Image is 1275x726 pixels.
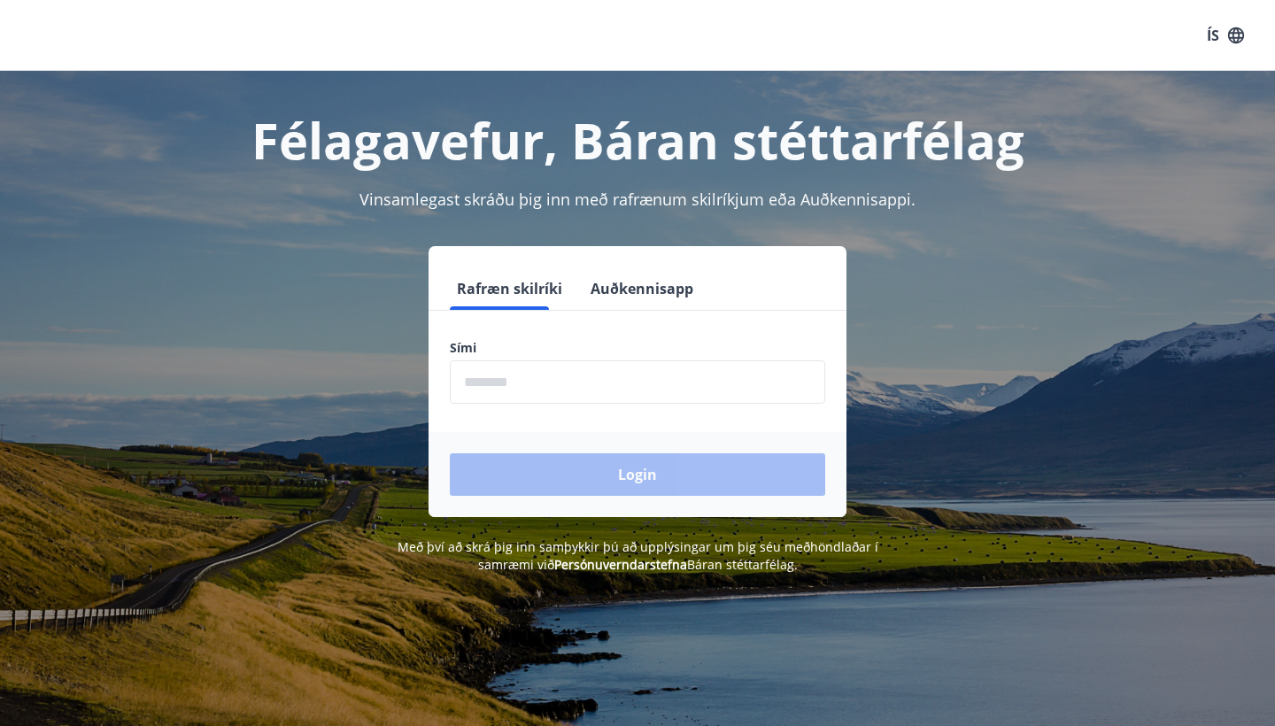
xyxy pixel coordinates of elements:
label: Sími [450,339,825,357]
span: Með því að skrá þig inn samþykkir þú að upplýsingar um þig séu meðhöndlaðar í samræmi við Báran s... [398,538,878,573]
button: Auðkennisapp [583,267,700,310]
span: Vinsamlegast skráðu þig inn með rafrænum skilríkjum eða Auðkennisappi. [359,189,916,210]
a: Persónuverndarstefna [554,556,687,573]
button: ÍS [1197,19,1254,51]
button: Rafræn skilríki [450,267,569,310]
h1: Félagavefur, Báran stéttarfélag [21,106,1254,174]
